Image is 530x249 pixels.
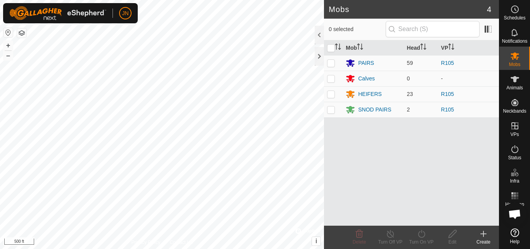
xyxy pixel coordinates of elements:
[441,106,454,113] a: R105
[407,106,410,113] span: 2
[441,91,454,97] a: R105
[499,225,530,247] a: Help
[358,75,375,83] div: Calves
[438,40,499,56] th: VP
[503,202,527,226] div: Open chat
[358,106,391,114] div: SNOD PAIRS
[358,90,382,98] div: HEIFERS
[9,6,106,20] img: Gallagher Logo
[502,39,527,44] span: Notifications
[170,239,192,246] a: Contact Us
[357,45,363,51] p-sorticon: Activate to sort
[508,155,521,160] span: Status
[132,239,161,246] a: Privacy Policy
[506,85,523,90] span: Animals
[375,239,406,246] div: Turn Off VP
[438,71,499,86] td: -
[504,16,525,20] span: Schedules
[406,239,437,246] div: Turn On VP
[353,239,366,245] span: Delete
[315,238,317,244] span: i
[407,75,410,82] span: 0
[404,40,438,56] th: Head
[3,41,13,50] button: +
[448,45,454,51] p-sorticon: Activate to sort
[343,40,404,56] th: Mob
[386,21,480,37] input: Search (S)
[3,28,13,37] button: Reset Map
[329,5,487,14] h2: Mobs
[420,45,426,51] p-sorticon: Activate to sort
[329,25,385,33] span: 0 selected
[505,202,524,207] span: Heatmap
[122,9,128,17] span: JN
[358,59,374,67] div: PAIRS
[510,239,520,244] span: Help
[468,239,499,246] div: Create
[335,45,341,51] p-sorticon: Activate to sort
[437,239,468,246] div: Edit
[503,109,526,113] span: Neckbands
[407,60,413,66] span: 59
[509,62,520,67] span: Mobs
[487,3,491,15] span: 4
[510,179,519,183] span: Infra
[17,28,26,38] button: Map Layers
[3,51,13,60] button: –
[312,237,320,246] button: i
[407,91,413,97] span: 23
[510,132,519,137] span: VPs
[441,60,454,66] a: R105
